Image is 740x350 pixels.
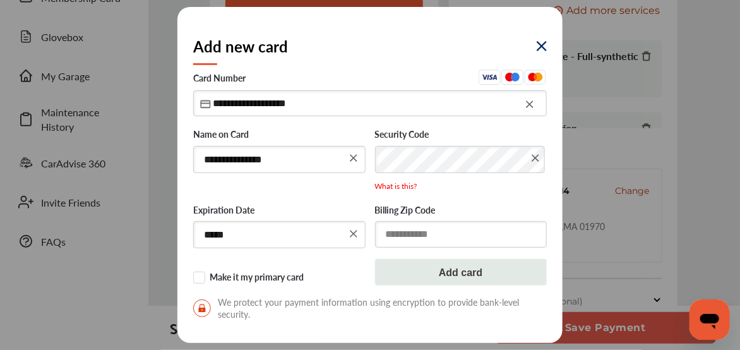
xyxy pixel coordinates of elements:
[524,69,547,85] img: Mastercard.eb291d48.svg
[537,41,547,51] img: eYXu4VuQffQpPoAAAAASUVORK5CYII=
[193,69,547,89] label: Card Number
[193,129,366,142] label: Name on Card
[193,296,547,320] span: We protect your payment information using encryption to provide bank-level security.
[375,129,547,142] label: Security Code
[479,69,501,85] img: Visa.45ceafba.svg
[501,69,524,85] img: Maestro.aa0500b2.svg
[193,205,366,217] label: Expiration Date
[375,259,547,286] button: Add card
[193,272,366,284] label: Make it my primary card
[689,299,730,340] iframe: Button to launch messaging window
[193,299,211,317] img: secure-lock
[193,35,288,57] h2: Add new card
[375,205,547,217] label: Billing Zip Code
[375,181,547,191] p: What is this?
